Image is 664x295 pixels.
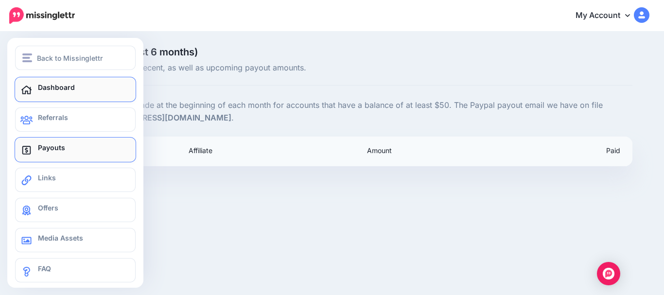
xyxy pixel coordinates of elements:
span: Back to Missinglettr [37,52,103,64]
span: Payouts (last 6 months) [88,47,446,57]
div: Amount [360,145,449,156]
img: Missinglettr [9,7,75,24]
a: Media Assets [15,228,136,252]
a: Offers [15,198,136,222]
span: FAQ [38,264,51,273]
span: Payouts [38,143,65,152]
a: Payouts [15,138,136,162]
a: My Account [566,4,649,28]
div: Open Intercom Messenger [597,262,620,285]
span: Offers [38,204,58,212]
p: Payouts are made at the beginning of each month for accounts that have a balance of at least $50.... [88,99,632,124]
span: Referrals [38,113,68,121]
div: Paid [449,145,628,156]
span: Links [38,174,56,182]
b: [EMAIL_ADDRESS][DOMAIN_NAME] [94,113,231,122]
button: Back to Missinglettr [15,46,136,70]
a: Referrals [15,107,136,132]
img: menu.png [22,53,32,62]
a: Dashboard [15,77,136,102]
span: Dashboard [38,83,75,91]
div: Affiliate [181,145,360,156]
a: Links [15,168,136,192]
span: Media Assets [38,234,83,242]
a: FAQ [15,258,136,282]
span: Keep track of recent, as well as upcoming payout amounts. [88,62,446,74]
